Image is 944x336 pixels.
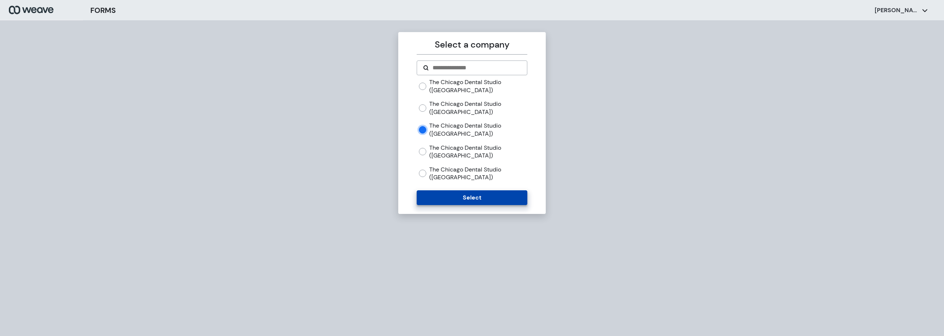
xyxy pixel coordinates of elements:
label: The Chicago Dental Studio ([GEOGRAPHIC_DATA]) [429,166,527,181]
button: Select [417,190,527,205]
p: [PERSON_NAME] [875,6,919,14]
label: The Chicago Dental Studio ([GEOGRAPHIC_DATA]) [429,122,527,138]
p: Select a company [417,38,527,51]
h3: FORMS [90,5,116,16]
label: The Chicago Dental Studio ([GEOGRAPHIC_DATA]) [429,78,527,94]
input: Search [432,63,521,72]
label: The Chicago Dental Studio ([GEOGRAPHIC_DATA]) [429,144,527,160]
label: The Chicago Dental Studio ([GEOGRAPHIC_DATA]) [429,100,527,116]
